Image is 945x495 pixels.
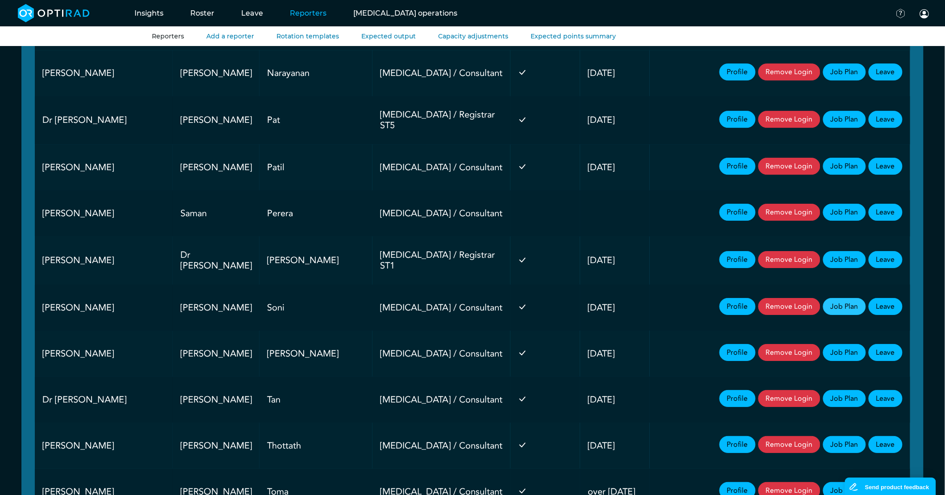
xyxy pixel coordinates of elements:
a: Profile [719,63,756,80]
a: Leave [869,111,903,128]
td: [MEDICAL_DATA] / Consultant [372,285,510,331]
td: Dr [PERSON_NAME] [35,96,173,144]
td: [PERSON_NAME] [173,423,259,469]
td: [DATE] [580,377,650,423]
td: Tan [259,377,372,423]
td: [DATE] [580,96,650,144]
a: Profile [719,158,756,175]
a: Leave [869,204,903,221]
a: Job Plan [823,251,866,268]
td: Dr [PERSON_NAME] [35,377,173,423]
a: Leave [869,344,903,361]
a: Leave [869,251,903,268]
td: [PERSON_NAME] [173,96,259,144]
a: Job Plan [823,344,866,361]
a: Profile [719,251,756,268]
a: Profile [719,390,756,407]
button: Remove Login [758,111,820,128]
button: Remove Login [758,204,820,221]
td: [PERSON_NAME] [173,50,259,96]
td: [DATE] [580,285,650,331]
button: Remove Login [758,436,820,453]
td: [PERSON_NAME] [173,285,259,331]
a: Profile [719,204,756,221]
button: Remove Login [758,344,820,361]
td: [PERSON_NAME] [35,285,173,331]
td: Pat [259,96,372,144]
td: [PERSON_NAME] [35,423,173,469]
a: Add a reporter [206,32,254,40]
a: Profile [719,436,756,453]
td: Perera [259,190,372,236]
a: Job Plan [823,298,866,315]
td: [DATE] [580,144,650,190]
td: [PERSON_NAME] [35,236,173,285]
td: Saman [173,190,259,236]
button: Remove Login [758,298,820,315]
a: Job Plan [823,204,866,221]
img: brand-opti-rad-logos-blue-and-white-d2f68631ba2948856bd03f2d395fb146ddc8fb01b4b6e9315ea85fa773367... [18,4,90,22]
a: Job Plan [823,436,866,453]
td: [MEDICAL_DATA] / Consultant [372,144,510,190]
button: Remove Login [758,158,820,175]
a: Profile [719,344,756,361]
td: [MEDICAL_DATA] / Consultant [372,423,510,469]
td: Soni [259,285,372,331]
a: Job Plan [823,390,866,407]
td: [PERSON_NAME] [259,331,372,377]
a: Expected points summary [531,32,616,40]
td: Dr [PERSON_NAME] [173,236,259,285]
a: Job Plan [823,158,866,175]
a: Leave [869,298,903,315]
td: Thottath [259,423,372,469]
td: [DATE] [580,423,650,469]
a: Profile [719,111,756,128]
a: Expected output [361,32,416,40]
td: [MEDICAL_DATA] / Consultant [372,331,510,377]
td: [DATE] [580,50,650,96]
td: [MEDICAL_DATA] / Registrar ST5 [372,96,510,144]
td: [PERSON_NAME] [173,144,259,190]
td: Patil [259,144,372,190]
td: [DATE] [580,236,650,285]
button: Remove Login [758,390,820,407]
td: [MEDICAL_DATA] / Registrar ST1 [372,236,510,285]
button: Remove Login [758,63,820,80]
td: [PERSON_NAME] [173,331,259,377]
td: [PERSON_NAME] [259,236,372,285]
a: Job Plan [823,111,866,128]
td: [PERSON_NAME] [35,190,173,236]
td: [PERSON_NAME] [35,50,173,96]
td: [PERSON_NAME] [35,331,173,377]
td: [PERSON_NAME] [173,377,259,423]
td: Narayanan [259,50,372,96]
td: [MEDICAL_DATA] / Consultant [372,50,510,96]
a: Reporters [152,32,184,40]
a: Capacity adjustments [438,32,508,40]
td: [DATE] [580,331,650,377]
a: Leave [869,390,903,407]
a: Job Plan [823,63,866,80]
a: Leave [869,63,903,80]
td: [MEDICAL_DATA] / Consultant [372,377,510,423]
a: Rotation templates [276,32,339,40]
a: Leave [869,158,903,175]
td: [PERSON_NAME] [35,144,173,190]
a: Profile [719,298,756,315]
td: [MEDICAL_DATA] / Consultant [372,190,510,236]
button: Remove Login [758,251,820,268]
a: Leave [869,436,903,453]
